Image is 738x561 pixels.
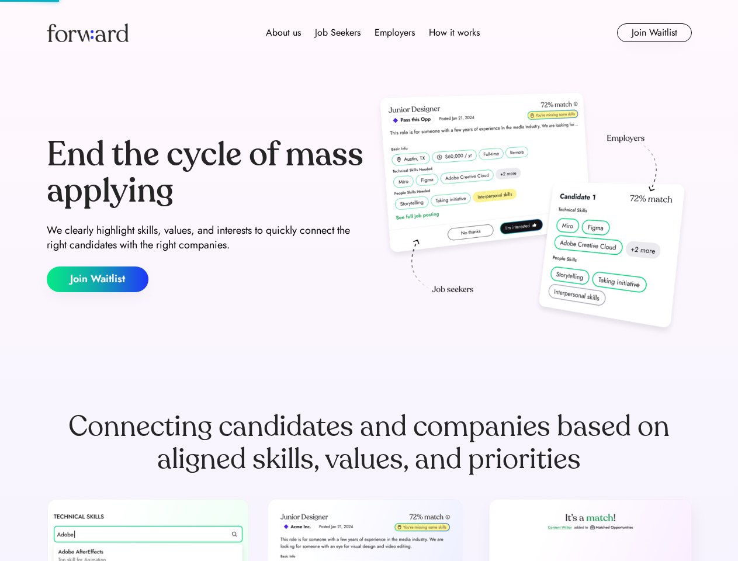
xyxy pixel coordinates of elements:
div: We clearly highlight skills, values, and interests to quickly connect the right candidates with t... [47,223,365,252]
img: hero-image.png [374,89,692,340]
img: Forward logo [47,23,129,42]
div: Connecting candidates and companies based on aligned skills, values, and priorities [47,410,692,476]
div: How it works [429,26,480,40]
button: Join Waitlist [47,266,148,292]
div: Job Seekers [315,26,361,40]
div: About us [266,26,301,40]
div: End the cycle of mass applying [47,137,365,209]
button: Join Waitlist [617,23,692,42]
div: Employers [375,26,415,40]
